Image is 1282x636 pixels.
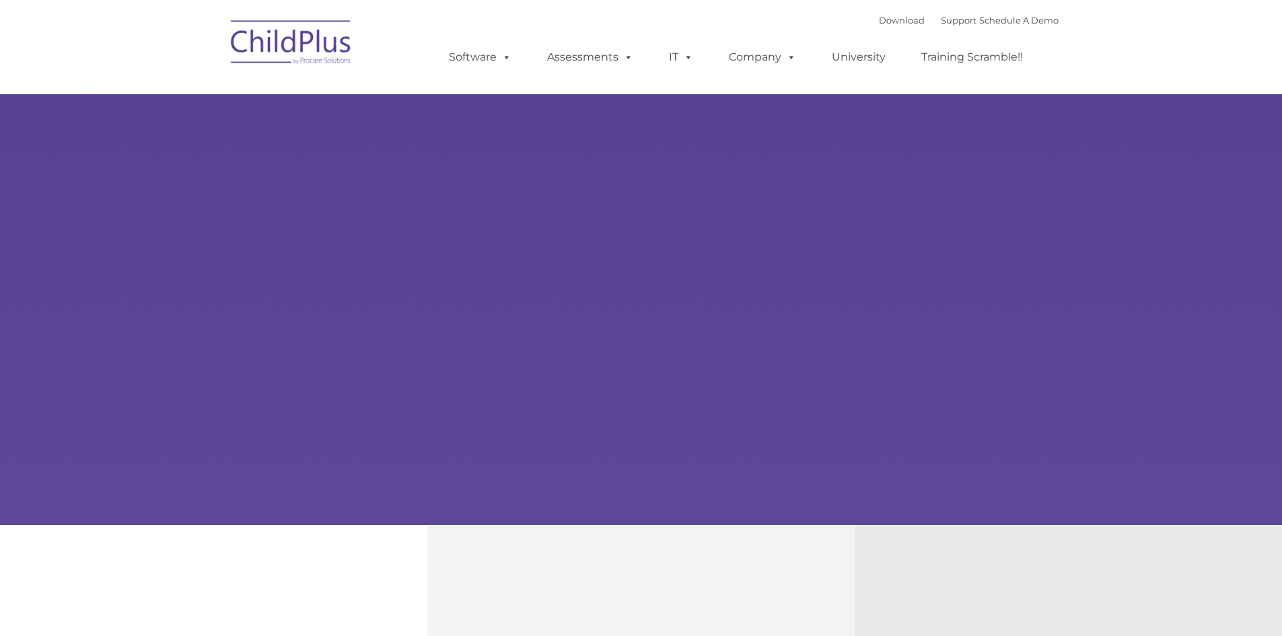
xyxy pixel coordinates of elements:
[879,15,1059,26] font: |
[979,15,1059,26] a: Schedule A Demo
[908,44,1036,71] a: Training Scramble!!
[879,15,925,26] a: Download
[715,44,810,71] a: Company
[818,44,899,71] a: University
[435,44,525,71] a: Software
[655,44,707,71] a: IT
[534,44,647,71] a: Assessments
[941,15,976,26] a: Support
[224,11,359,78] img: ChildPlus by Procare Solutions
